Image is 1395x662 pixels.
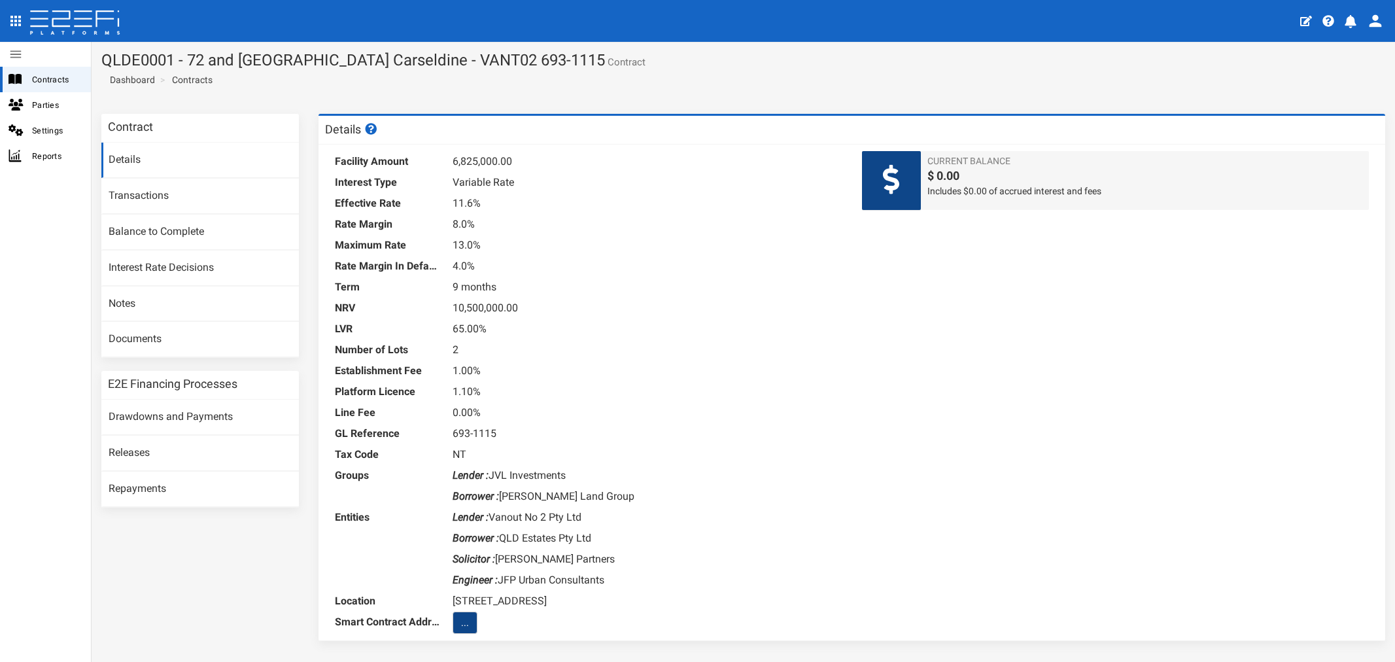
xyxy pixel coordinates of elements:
[453,612,477,634] button: ...
[101,52,1385,69] h1: QLDE0001 - 72 and [GEOGRAPHIC_DATA] Carseldine - VANT02 693-1115
[101,143,299,178] a: Details
[453,574,498,586] i: Engineer :
[32,148,80,164] span: Reports
[453,423,842,444] dd: 693-1115
[101,215,299,250] a: Balance to Complete
[453,402,842,423] dd: 0.00%
[453,151,842,172] dd: 6,825,000.00
[453,193,842,214] dd: 11.6%
[335,235,439,256] dt: Maximum Rate
[335,256,439,277] dt: Rate Margin In Default
[335,172,439,193] dt: Interest Type
[453,507,842,528] dd: Vanout No 2 Pty Ltd
[453,532,499,544] i: Borrower :
[453,486,842,507] dd: [PERSON_NAME] Land Group
[453,490,499,502] i: Borrower :
[335,507,439,528] dt: Entities
[335,381,439,402] dt: Platform Licence
[453,549,842,570] dd: [PERSON_NAME] Partners
[325,123,379,135] h3: Details
[927,154,1362,167] span: Current Balance
[453,444,842,465] dd: NT
[335,465,439,486] dt: Groups
[335,151,439,172] dt: Facility Amount
[335,612,439,633] dt: Smart Contract Address
[32,97,80,113] span: Parties
[453,511,489,523] i: Lender :
[101,322,299,357] a: Documents
[927,184,1362,198] span: Includes $0.00 of accrued interest and fees
[101,400,299,435] a: Drawdowns and Payments
[105,75,155,85] span: Dashboard
[108,121,153,133] h3: Contract
[453,591,842,612] dd: [STREET_ADDRESS]
[335,360,439,381] dt: Establishment Fee
[101,251,299,286] a: Interest Rate Decisions
[453,256,842,277] dd: 4.0%
[335,193,439,214] dt: Effective Rate
[453,277,842,298] dd: 9 months
[335,444,439,465] dt: Tax Code
[335,214,439,235] dt: Rate Margin
[453,172,842,193] dd: Variable Rate
[105,73,155,86] a: Dashboard
[101,472,299,507] a: Repayments
[335,319,439,340] dt: LVR
[453,528,842,549] dd: QLD Estates Pty Ltd
[453,319,842,340] dd: 65.00%
[453,570,842,591] dd: JFP Urban Consultants
[453,360,842,381] dd: 1.00%
[453,235,842,256] dd: 13.0%
[453,340,842,360] dd: 2
[108,378,237,390] h3: E2E Financing Processes
[453,214,842,235] dd: 8.0%
[335,340,439,360] dt: Number of Lots
[453,553,495,565] i: Solicitor :
[172,73,213,86] a: Contracts
[335,423,439,444] dt: GL Reference
[101,179,299,214] a: Transactions
[927,167,1362,184] span: $ 0.00
[101,287,299,322] a: Notes
[605,58,646,67] small: Contract
[32,123,80,138] span: Settings
[335,591,439,612] dt: Location
[32,72,80,87] span: Contracts
[453,469,489,481] i: Lender :
[453,298,842,319] dd: 10,500,000.00
[335,277,439,298] dt: Term
[335,298,439,319] dt: NRV
[335,402,439,423] dt: Line Fee
[453,381,842,402] dd: 1.10%
[453,465,842,486] dd: JVL Investments
[101,436,299,471] a: Releases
